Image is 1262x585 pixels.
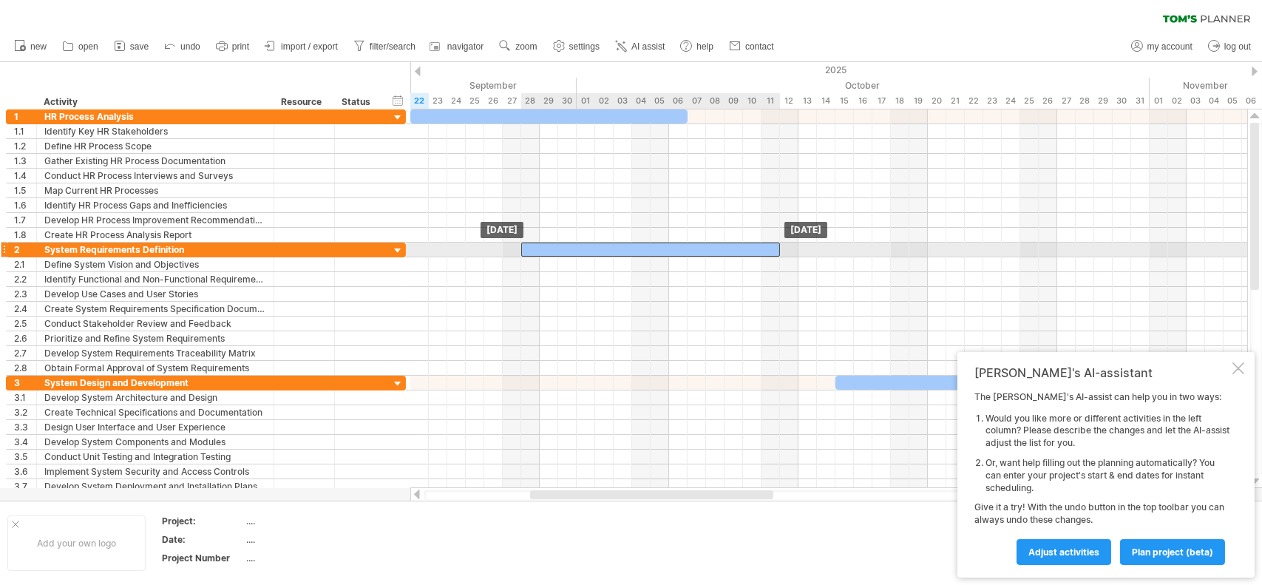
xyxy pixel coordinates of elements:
div: Identify HR Process Gaps and Inefficiencies [44,198,266,212]
div: Create Technical Specifications and Documentation [44,405,266,419]
div: Sunday, 12 October 2025 [780,93,798,109]
div: Create System Requirements Specification Document [44,302,266,316]
div: 3.4 [14,435,36,449]
span: save [130,41,149,52]
div: Monday, 3 November 2025 [1187,93,1205,109]
div: [DATE] [784,222,827,238]
span: help [696,41,713,52]
div: 1.7 [14,213,36,227]
div: Thursday, 2 October 2025 [595,93,614,109]
div: Tuesday, 4 November 2025 [1205,93,1224,109]
div: Tuesday, 28 October 2025 [1076,93,1094,109]
div: Wednesday, 24 September 2025 [447,93,466,109]
span: open [78,41,98,52]
div: Sunday, 28 September 2025 [521,93,540,109]
div: 2.6 [14,331,36,345]
div: .... [246,552,370,564]
div: Develop HR Process Improvement Recommendations [44,213,266,227]
span: contact [745,41,774,52]
span: filter/search [370,41,415,52]
div: 3.7 [14,479,36,493]
div: Thursday, 25 September 2025 [466,93,484,109]
div: Activity [44,95,265,109]
div: Friday, 17 October 2025 [872,93,891,109]
div: Wednesday, 22 October 2025 [965,93,983,109]
div: Tuesday, 7 October 2025 [688,93,706,109]
div: Thursday, 9 October 2025 [725,93,743,109]
div: 2.5 [14,317,36,331]
div: Define System Vision and Objectives [44,257,266,271]
span: log out [1224,41,1251,52]
div: Friday, 10 October 2025 [743,93,761,109]
div: 3 [14,376,36,390]
span: settings [569,41,600,52]
div: Thursday, 23 October 2025 [983,93,1002,109]
div: 1.8 [14,228,36,242]
a: log out [1204,37,1255,56]
div: Monday, 29 September 2025 [540,93,558,109]
div: Date: [162,533,243,546]
span: undo [180,41,200,52]
a: undo [160,37,205,56]
a: Adjust activities [1017,539,1111,565]
div: Friday, 24 October 2025 [1002,93,1020,109]
div: Monday, 27 October 2025 [1057,93,1076,109]
div: Develop System Requirements Traceability Matrix [44,346,266,360]
div: Sunday, 5 October 2025 [651,93,669,109]
div: Saturday, 1 November 2025 [1150,93,1168,109]
div: Tuesday, 23 September 2025 [429,93,447,109]
a: zoom [495,37,541,56]
div: .... [246,533,370,546]
div: Monday, 13 October 2025 [798,93,817,109]
div: Wednesday, 29 October 2025 [1094,93,1113,109]
div: [DATE] [481,222,523,238]
a: AI assist [611,37,669,56]
div: 2 [14,243,36,257]
div: Design User Interface and User Experience [44,420,266,434]
div: 1.5 [14,183,36,197]
div: Develop System Deployment and Installation Plans [44,479,266,493]
a: open [58,37,103,56]
div: System Design and Development [44,376,266,390]
div: 1.6 [14,198,36,212]
div: Define HR Process Scope [44,139,266,153]
div: Develop System Components and Modules [44,435,266,449]
div: Thursday, 6 November 2025 [1242,93,1261,109]
a: import / export [261,37,342,56]
div: Tuesday, 14 October 2025 [817,93,835,109]
div: 3.1 [14,390,36,405]
div: Saturday, 18 October 2025 [891,93,909,109]
div: Monday, 20 October 2025 [928,93,946,109]
div: Conduct Stakeholder Review and Feedback [44,317,266,331]
a: new [10,37,51,56]
div: [PERSON_NAME]'s AI-assistant [974,365,1229,380]
div: 2.8 [14,361,36,375]
div: Sunday, 19 October 2025 [909,93,928,109]
div: Add your own logo [7,515,146,571]
a: my account [1127,37,1197,56]
div: 3.2 [14,405,36,419]
div: Gather Existing HR Process Documentation [44,154,266,168]
div: 1.4 [14,169,36,183]
a: contact [725,37,778,56]
div: Identify Functional and Non-Functional Requirements [44,272,266,286]
div: 2.4 [14,302,36,316]
div: Friday, 3 October 2025 [614,93,632,109]
span: Adjust activities [1028,547,1099,558]
div: Conduct Unit Testing and Integration Testing [44,450,266,464]
div: Wednesday, 1 October 2025 [577,93,595,109]
div: 1.2 [14,139,36,153]
span: print [232,41,249,52]
div: 2.2 [14,272,36,286]
div: Wednesday, 8 October 2025 [706,93,725,109]
li: Or, want help filling out the planning automatically? You can enter your project's start & end da... [985,457,1229,494]
div: .... [246,515,370,527]
div: Tuesday, 21 October 2025 [946,93,965,109]
div: Saturday, 4 October 2025 [632,93,651,109]
div: 1.3 [14,154,36,168]
div: 1.1 [14,124,36,138]
span: import / export [281,41,338,52]
div: 2.3 [14,287,36,301]
div: Prioritize and Refine System Requirements [44,331,266,345]
div: October 2025 [577,78,1150,93]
